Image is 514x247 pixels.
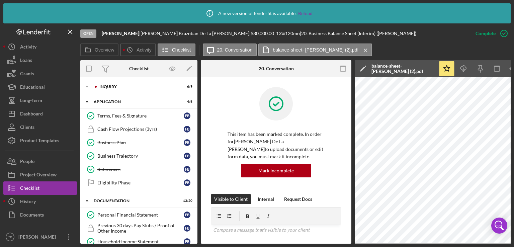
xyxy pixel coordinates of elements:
div: 20. Conversation [259,66,294,71]
div: Project Overview [20,168,57,183]
a: Terms, Fees & SignatureFB [84,109,194,122]
button: Product Templates [3,134,77,147]
div: 120 mo [285,31,300,36]
div: Dashboard [20,107,43,122]
div: Educational [20,80,45,95]
button: 20. Conversation [203,44,257,56]
div: F B [184,139,190,146]
div: Internal [258,194,274,204]
div: Documents [20,208,44,223]
button: Checklist [3,181,77,195]
button: Request Docs [281,194,316,204]
a: Cash Flow Projections (3yrs)FB [84,122,194,136]
div: Open Intercom Messenger [491,218,507,234]
div: Visible to Client [214,194,248,204]
div: 4 / 6 [180,100,192,104]
label: Checklist [172,47,191,53]
div: Previous 30 days Pay Stubs / Proof of Other Income [97,223,184,234]
div: Open [80,29,96,38]
button: balance-sheet- [PERSON_NAME] (2).pdf [258,44,372,56]
button: Activity [3,40,77,54]
button: Grants [3,67,77,80]
div: Grants [20,67,34,82]
div: | 20. Business Balance Sheet (Interim) ([PERSON_NAME]) [300,31,416,36]
a: Previous 30 days Pay Stubs / Proof of Other IncomeFB [84,222,194,235]
div: Business Trajectory [97,153,184,159]
div: Loans [20,54,32,69]
div: Mark Incomplete [258,164,294,177]
div: Household Income Statement [97,239,184,244]
div: Long-Term [20,94,42,109]
div: F B [184,153,190,159]
div: [PERSON_NAME] Brazoban De La [PERSON_NAME] | [141,31,251,36]
div: F B [184,166,190,173]
div: Checklist [129,66,149,71]
button: People [3,155,77,168]
label: Overview [95,47,114,53]
div: Application [94,100,176,104]
div: History [20,195,36,210]
a: Eligibility PhaseFB [84,176,194,189]
div: Complete [476,27,496,40]
div: Documentation [94,199,176,203]
label: 20. Conversation [217,47,253,53]
div: Business Plan [97,140,184,145]
a: ReferencesFB [84,163,194,176]
label: balance-sheet- [PERSON_NAME] (2).pdf [273,47,358,53]
a: Business PlanFB [84,136,194,149]
div: Activity [20,40,36,55]
button: YB[PERSON_NAME] [3,230,77,244]
div: balance-sheet- [PERSON_NAME] (2).pdf [371,63,435,74]
div: Personal Financial Statement [97,212,184,218]
button: Mark Incomplete [241,164,311,177]
button: Visible to Client [211,194,251,204]
button: Educational [3,80,77,94]
div: Request Docs [284,194,312,204]
label: Activity [137,47,151,53]
div: $80,000.00 [251,31,276,36]
div: F B [184,238,190,245]
a: Business TrajectoryFB [84,149,194,163]
button: Overview [80,44,118,56]
button: Long-Term [3,94,77,107]
div: F B [184,126,190,133]
div: 13 / 20 [180,199,192,203]
button: Clients [3,120,77,134]
div: Cash Flow Projections (3yrs) [97,127,184,132]
button: Project Overview [3,168,77,181]
div: F B [184,179,190,186]
button: Checklist [158,44,195,56]
div: [PERSON_NAME] [17,230,60,245]
div: F B [184,212,190,218]
div: People [20,155,34,170]
button: Internal [254,194,277,204]
div: F B [184,225,190,232]
div: Product Templates [20,134,59,149]
div: 13 % [276,31,285,36]
button: Dashboard [3,107,77,120]
text: YB [8,235,12,239]
div: Clients [20,120,34,136]
div: 6 / 9 [180,85,192,89]
button: Loans [3,54,77,67]
b: [PERSON_NAME] [102,30,139,36]
div: F B [184,112,190,119]
a: Reload [298,11,313,16]
button: Complete [469,27,511,40]
button: History [3,195,77,208]
button: Documents [3,208,77,222]
div: References [97,167,184,172]
div: Inquiry [99,85,176,89]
